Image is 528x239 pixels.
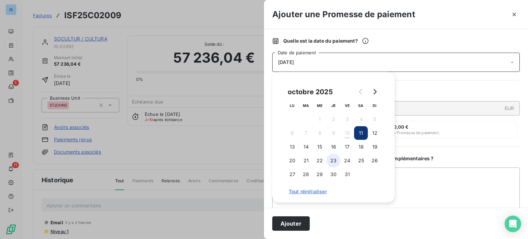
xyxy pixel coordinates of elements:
span: Tout réinitialiser [289,189,378,194]
th: lundi [285,99,299,112]
button: 13 [285,140,299,154]
button: 7 [299,126,313,140]
button: 27 [285,167,299,181]
button: 18 [354,140,368,154]
button: 15 [313,140,327,154]
th: samedi [354,99,368,112]
button: 11 [354,126,368,140]
button: 4 [354,112,368,126]
button: 20 [285,154,299,167]
button: 29 [313,167,327,181]
button: 23 [327,154,340,167]
button: 5 [368,112,382,126]
button: 10 [340,126,354,140]
th: mardi [299,99,313,112]
button: Go to next month [368,85,382,99]
button: 2 [327,112,340,126]
button: Go to previous month [354,85,368,99]
button: 8 [313,126,327,140]
button: Ajouter [272,216,310,231]
span: [DATE] [278,59,294,65]
th: vendredi [340,99,354,112]
button: 16 [327,140,340,154]
th: dimanche [368,99,382,112]
span: 0,00 € [394,124,409,130]
button: 21 [299,154,313,167]
button: 31 [340,167,354,181]
th: jeudi [327,99,340,112]
h3: Ajouter une Promesse de paiement [272,8,415,21]
button: 19 [368,140,382,154]
button: 12 [368,126,382,140]
button: 3 [340,112,354,126]
button: 22 [313,154,327,167]
button: 6 [285,126,299,140]
button: 14 [299,140,313,154]
th: mercredi [313,99,327,112]
span: Quelle est la date du paiement ? [283,37,369,44]
button: 1 [313,112,327,126]
div: Open Intercom Messenger [505,216,521,232]
div: octobre 2025 [285,86,335,97]
button: 9 [327,126,340,140]
button: 24 [340,154,354,167]
button: 25 [354,154,368,167]
button: 17 [340,140,354,154]
button: 28 [299,167,313,181]
button: 30 [327,167,340,181]
button: 26 [368,154,382,167]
